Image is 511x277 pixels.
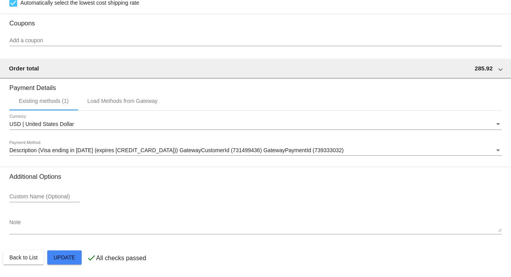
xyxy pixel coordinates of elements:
button: Update [47,250,82,264]
span: 285.92 [475,65,493,72]
span: Update [54,254,75,261]
span: USD | United States Dollar [9,121,74,127]
mat-icon: check [87,253,96,263]
div: Load Methods from Gateway [88,98,158,104]
span: Order total [9,65,39,72]
mat-select: Currency [9,121,502,128]
h3: Additional Options [9,173,502,180]
div: Existing methods (1) [19,98,69,104]
h3: Payment Details [9,78,502,92]
input: Add a coupon [9,38,502,44]
button: Back to List [3,250,44,264]
h3: Coupons [9,14,502,27]
span: Back to List [9,254,38,261]
span: Description (Visa ending in [DATE] (expires [CREDIT_CARD_DATA])) GatewayCustomerId (731499436) Ga... [9,147,344,153]
p: All checks passed [96,255,146,262]
input: Custom Name (Optional) [9,194,80,200]
mat-select: Payment Method [9,147,502,154]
